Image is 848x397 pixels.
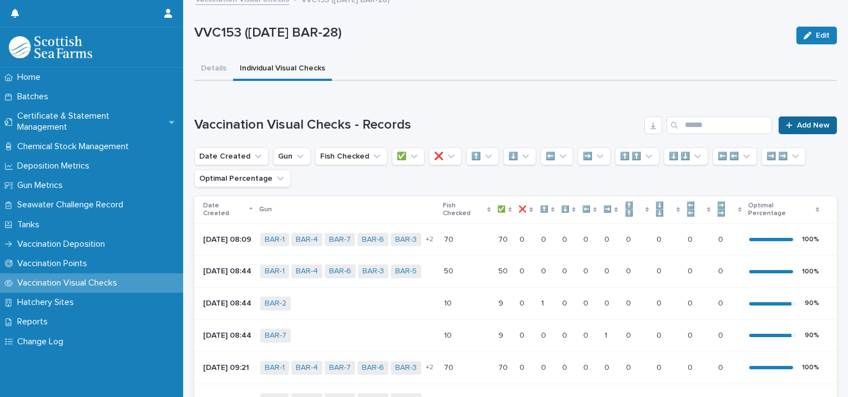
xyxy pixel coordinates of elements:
span: + 2 [426,364,433,371]
p: 9 [498,297,506,308]
a: Add New [779,116,837,134]
p: Fish Checked [443,200,484,220]
p: 0 [657,233,664,245]
tr: [DATE] 08:44BAR-2 1010 99 00 11 00 00 00 00 00 00 00 90% [194,288,837,320]
button: ⬅️ ⬅️ [713,147,757,165]
p: Certificate & Statement Management [13,111,169,132]
p: Change Log [13,337,72,347]
p: Date Created [203,200,246,220]
p: ⬆️ [540,203,548,216]
p: 0 [519,361,527,373]
p: 0 [562,361,569,373]
h1: Vaccination Visual Checks - Records [194,117,640,133]
p: ⬇️ ⬇️ [655,200,673,220]
p: 70 [444,361,456,373]
p: 0 [604,264,612,276]
p: Vaccination Points [13,258,96,269]
button: ✅ [392,147,425,165]
p: 0 [519,297,527,308]
p: 0 [688,264,695,276]
p: Vaccination Visual Checks [13,278,126,288]
div: 90 % [805,332,819,339]
p: 0 [541,329,548,340]
a: BAR-6 [329,267,351,276]
p: 0 [626,264,633,276]
p: 0 [688,233,695,245]
a: BAR-1 [265,235,285,245]
a: BAR-6 [362,363,384,373]
tr: [DATE] 08:09BAR-1 BAR-4 BAR-7 BAR-6 BAR-3 +27070 7070 00 00 00 00 00 00 00 00 00 100% [194,223,837,256]
p: [DATE] 08:44 [203,331,251,340]
p: Hatchery Sites [13,297,83,308]
p: 10 [444,329,454,340]
p: 0 [688,329,695,340]
button: Edit [796,27,837,44]
button: Details [194,58,233,81]
p: 1 [541,297,546,308]
p: 0 [562,264,569,276]
span: + 2 [426,236,433,243]
p: 0 [562,233,569,245]
p: Deposition Metrics [13,161,98,171]
p: Home [13,72,49,83]
p: 0 [718,297,725,308]
p: 50 [498,264,510,276]
p: Tanks [13,220,48,230]
button: ➡️ ➡️ [761,147,806,165]
p: 70 [444,233,456,245]
p: 0 [604,233,612,245]
p: Optimal Percentage [748,200,813,220]
div: 90 % [805,299,819,307]
p: 0 [583,264,590,276]
button: Date Created [194,147,269,165]
span: Edit [816,32,830,39]
p: 0 [718,361,725,373]
div: 100 % [802,268,819,276]
p: ⬆️ ⬆️ [625,200,643,220]
div: 100 % [802,236,819,243]
p: 0 [657,361,664,373]
a: BAR-6 [362,235,384,245]
p: Chemical Stock Management [13,141,138,152]
button: Individual Visual Checks [233,58,332,81]
p: [DATE] 08:09 [203,235,251,245]
p: [DATE] 08:44 [203,299,251,308]
a: BAR-3 [395,235,417,245]
a: BAR-2 [265,299,286,308]
a: BAR-3 [395,363,417,373]
p: 9 [498,329,506,340]
button: ⬅️ [541,147,573,165]
p: Reports [13,317,57,327]
tr: [DATE] 09:21BAR-1 BAR-4 BAR-7 BAR-6 BAR-3 +27070 7070 00 00 00 00 00 00 00 00 00 100% [194,352,837,384]
p: Seawater Challenge Record [13,200,132,210]
p: ⬅️ [582,203,590,216]
p: 70 [498,233,510,245]
button: ➡️ [578,147,610,165]
p: ➡️ [603,203,612,216]
p: VVC153 ([DATE] BAR-28) [194,25,788,41]
p: 70 [498,361,510,373]
p: Gun [259,203,272,216]
p: 0 [657,329,664,340]
a: BAR-3 [362,267,384,276]
div: Search [667,116,772,134]
a: BAR-1 [265,363,285,373]
p: 0 [519,264,527,276]
p: 0 [541,361,548,373]
p: 0 [583,297,590,308]
button: ❌ [429,147,462,165]
a: BAR-1 [265,267,285,276]
p: 0 [626,297,633,308]
a: BAR-7 [265,331,286,340]
tr: [DATE] 08:44BAR-1 BAR-4 BAR-6 BAR-3 BAR-5 5050 5050 00 00 00 00 00 00 00 00 00 100% [194,256,837,288]
p: Vaccination Deposition [13,239,114,250]
p: 0 [604,361,612,373]
p: 0 [718,329,725,340]
button: Optimal Percentage [194,170,291,187]
p: 0 [519,329,527,340]
button: ⬇️ [503,147,536,165]
p: 0 [562,297,569,308]
p: 0 [562,329,569,340]
p: 0 [718,233,725,245]
div: 100 % [802,364,819,371]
